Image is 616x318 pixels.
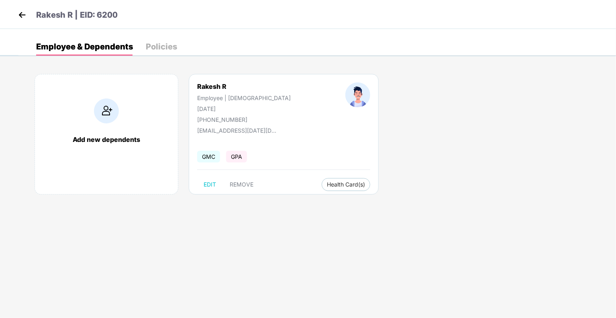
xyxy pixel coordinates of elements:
span: EDIT [204,181,216,188]
div: [DATE] [197,105,291,112]
img: addIcon [94,98,119,123]
button: Health Card(s) [322,178,370,191]
div: [EMAIL_ADDRESS][DATE][DOMAIN_NAME] [197,127,277,134]
div: Employee & Dependents [36,43,133,51]
div: Rakesh R [197,82,291,90]
p: Rakesh R | EID: 6200 [36,9,118,21]
div: [PHONE_NUMBER] [197,116,291,123]
img: back [16,9,28,21]
span: REMOVE [230,181,253,188]
div: Employee | [DEMOGRAPHIC_DATA] [197,94,291,101]
div: Add new dependents [43,135,170,144]
button: REMOVE [223,178,260,191]
img: profileImage [345,82,370,107]
span: GPA [226,151,247,162]
span: GMC [197,151,220,162]
div: Policies [146,43,177,51]
button: EDIT [197,178,222,191]
span: Health Card(s) [327,183,365,187]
